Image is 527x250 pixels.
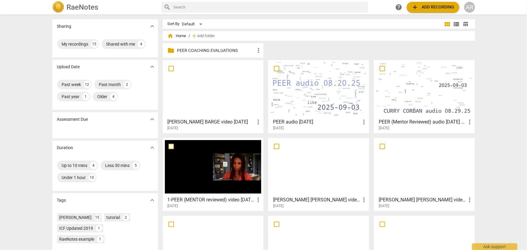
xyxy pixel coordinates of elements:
[84,81,91,88] div: 12
[168,33,174,39] span: home
[59,214,92,220] div: [PERSON_NAME]
[168,118,255,126] h3: CURRY BARGE video 09.03.25
[57,23,72,30] p: Sharing
[379,204,389,209] span: [DATE]
[191,33,198,39] span: add
[149,23,156,30] span: expand_more
[88,174,96,181] div: 10
[168,126,178,131] span: [DATE]
[360,196,368,204] span: more_vert
[273,204,284,209] span: [DATE]
[107,214,120,220] div: tutorial
[182,19,204,29] div: Default
[360,118,368,126] span: more_vert
[177,47,255,54] p: PEER COACHING EVALUATIONS
[270,140,367,208] a: [PERSON_NAME] [PERSON_NAME] video [DATE][DATE]
[255,47,262,54] span: more_vert
[97,236,104,242] div: 1
[57,64,80,70] p: Upload Date
[168,22,180,26] div: Sort By
[148,62,157,71] button: Show more
[164,4,171,11] span: search
[62,162,88,168] div: Up to 10 mins
[168,196,255,204] h3: 1-PEER (MENTOR reviewed) video 08.29.25 PCC
[412,4,419,11] span: add
[255,196,262,204] span: more_vert
[376,62,473,130] a: PEER (Mentor Reviewed) audio [DATE] DIST[DATE]
[62,175,86,181] div: Under 1 hour
[165,62,262,130] a: [PERSON_NAME] BARGE video [DATE][DATE]
[472,243,517,250] div: Ask support
[394,2,404,13] a: Help
[149,197,156,204] span: expand_more
[168,33,186,39] span: Home
[98,94,108,100] div: Older
[52,1,157,13] a: LogoRaeNotes
[165,140,262,208] a: 1-PEER (MENTOR reviewed) video [DATE] PCC[DATE]
[57,197,66,204] p: Tags
[273,196,360,204] h3: CURRY FARINELLA video 08.20.25
[91,40,98,48] div: 15
[461,20,470,29] button: Table view
[168,47,175,54] span: folder
[198,34,215,38] span: Add folder
[99,82,121,88] div: Past month
[466,196,473,204] span: more_vert
[379,126,389,131] span: [DATE]
[407,2,459,13] button: Upload
[149,116,156,123] span: expand_more
[395,4,403,11] span: help
[174,2,366,12] input: Search
[443,20,452,29] button: Tile view
[67,3,98,11] h2: RaeNotes
[96,225,102,232] div: 1
[52,1,64,13] img: Logo
[379,118,466,126] h3: PEER (Mentor Reviewed) audio 08.29.25 DIST
[132,162,140,169] div: 5
[59,225,93,231] div: ICF Updated 2019
[464,2,475,13] button: AR
[149,144,156,151] span: expand_more
[124,81,131,88] div: 2
[94,214,101,221] div: 15
[376,140,473,208] a: [PERSON_NAME] [PERSON_NAME] video [DATE][DATE]
[273,126,284,131] span: [DATE]
[57,116,88,123] p: Assessment Due
[110,93,117,100] div: 4
[57,145,73,151] p: Duration
[168,204,178,209] span: [DATE]
[106,41,135,47] div: Shared with me
[255,118,262,126] span: more_vert
[123,214,129,221] div: 2
[62,94,80,100] div: Past year
[379,196,466,204] h3: CURRY FARINELLA video 08.05.25
[62,82,81,88] div: Past week
[273,118,360,126] h3: PEER audio 08.20.25
[59,236,95,242] div: RaeNotes example
[463,21,468,27] span: table_chart
[412,4,455,11] span: Add recording
[453,21,460,28] span: view_list
[270,62,367,130] a: PEER audio [DATE][DATE]
[189,34,190,38] span: /
[105,162,130,168] div: Less 30 mins
[62,41,88,47] div: My recordings
[90,162,97,169] div: 4
[444,21,451,28] span: view_module
[466,118,473,126] span: more_vert
[452,20,461,29] button: List view
[148,143,157,152] button: Show more
[148,115,157,124] button: Show more
[149,63,156,70] span: expand_more
[148,196,157,205] button: Show more
[148,22,157,31] button: Show more
[82,93,89,100] div: 1
[138,40,145,48] div: 4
